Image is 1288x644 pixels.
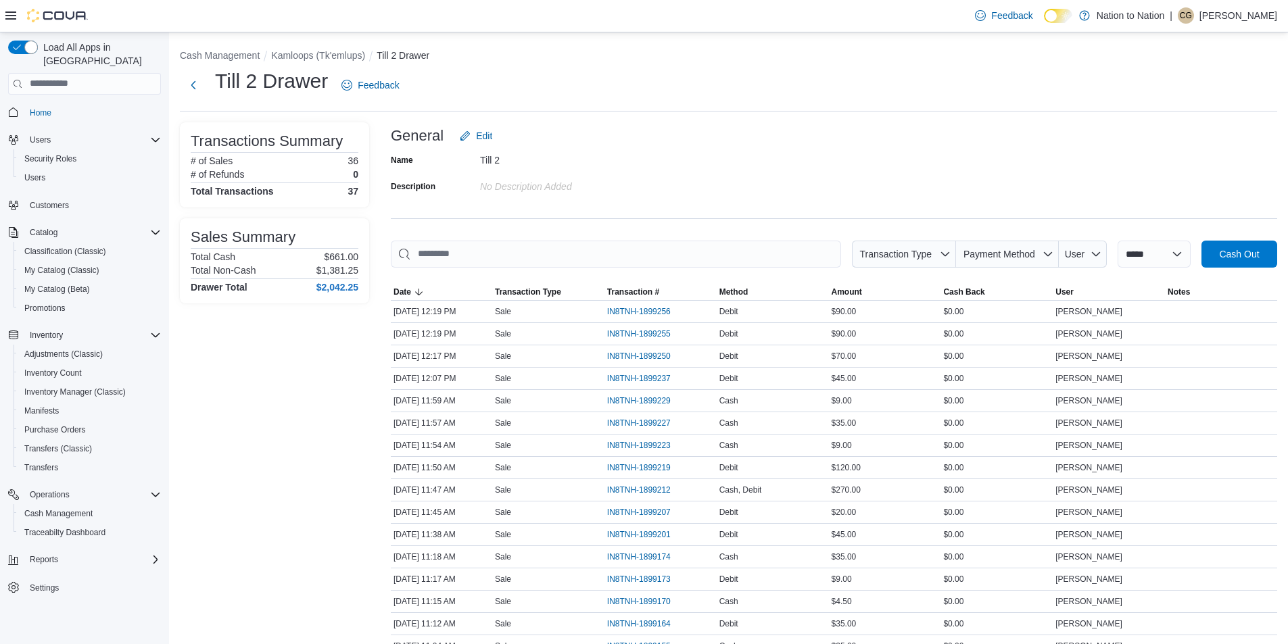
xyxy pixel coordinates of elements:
span: Promotions [24,303,66,314]
label: Description [391,181,435,192]
a: Transfers (Classic) [19,441,97,457]
a: Home [24,105,57,121]
div: No Description added [480,176,661,192]
span: Debit [719,306,738,317]
span: Purchase Orders [19,422,161,438]
span: Inventory Manager (Classic) [19,384,161,400]
span: Promotions [19,300,161,316]
span: Home [24,104,161,121]
div: $0.00 [940,348,1053,364]
input: Dark Mode [1044,9,1072,23]
span: IN8TNH-1899201 [607,529,671,540]
button: Traceabilty Dashboard [14,523,166,542]
span: $35.00 [832,551,857,562]
span: IN8TNH-1899174 [607,551,671,562]
span: Transaction # [607,287,659,297]
span: Debit [719,462,738,473]
a: Adjustments (Classic) [19,346,108,362]
span: Cash [719,440,738,451]
span: IN8TNH-1899164 [607,618,671,629]
span: IN8TNH-1899229 [607,395,671,406]
div: $0.00 [940,549,1053,565]
span: IN8TNH-1899256 [607,306,671,317]
div: [DATE] 11:45 AM [391,504,492,520]
span: Cash [719,418,738,428]
a: My Catalog (Beta) [19,281,95,297]
span: Cash [719,596,738,607]
span: Manifests [24,405,59,416]
a: Traceabilty Dashboard [19,524,111,541]
h6: # of Sales [191,155,233,166]
span: Dark Mode [1044,23,1045,24]
span: Inventory Count [24,368,82,378]
div: [DATE] 12:17 PM [391,348,492,364]
button: Reports [24,551,64,568]
span: Classification (Classic) [24,246,106,257]
button: Cash Management [14,504,166,523]
span: [PERSON_NAME] [1055,529,1122,540]
span: [PERSON_NAME] [1055,551,1122,562]
span: $35.00 [832,618,857,629]
span: Cash Management [24,508,93,519]
span: Operations [30,489,70,500]
span: Cash Management [19,505,161,522]
span: Debit [719,373,738,384]
button: Transaction Type [492,284,604,300]
button: IN8TNH-1899201 [607,526,684,543]
span: Debit [719,507,738,518]
span: [PERSON_NAME] [1055,418,1122,428]
p: Sale [495,395,511,406]
button: IN8TNH-1899237 [607,370,684,387]
button: IN8TNH-1899250 [607,348,684,364]
button: Cash Back [940,284,1053,300]
a: My Catalog (Classic) [19,262,105,278]
h3: Transactions Summary [191,133,343,149]
div: [DATE] 11:15 AM [391,593,492,610]
span: Catalog [24,224,161,241]
div: $0.00 [940,482,1053,498]
span: Load All Apps in [GEOGRAPHIC_DATA] [38,41,161,68]
button: Users [14,168,166,187]
span: Home [30,107,51,118]
div: [DATE] 12:19 PM [391,303,492,320]
span: Inventory Manager (Classic) [24,387,126,397]
span: IN8TNH-1899219 [607,462,671,473]
div: $0.00 [940,326,1053,342]
button: Payment Method [956,241,1059,268]
span: Inventory Count [19,365,161,381]
button: Operations [3,485,166,504]
div: [DATE] 12:19 PM [391,326,492,342]
span: Transfers (Classic) [24,443,92,454]
span: My Catalog (Beta) [19,281,161,297]
a: Inventory Manager (Classic) [19,384,131,400]
button: Date [391,284,492,300]
a: Manifests [19,403,64,419]
button: Transaction Type [852,241,956,268]
button: Classification (Classic) [14,242,166,261]
div: [DATE] 11:38 AM [391,526,492,543]
span: $35.00 [832,418,857,428]
span: [PERSON_NAME] [1055,462,1122,473]
span: Customers [30,200,69,211]
span: [PERSON_NAME] [1055,574,1122,585]
h1: Till 2 Drawer [215,68,328,95]
span: Adjustments (Classic) [19,346,161,362]
button: Inventory Manager (Classic) [14,382,166,401]
span: [PERSON_NAME] [1055,507,1122,518]
span: [PERSON_NAME] [1055,373,1122,384]
button: Purchase Orders [14,420,166,439]
span: Traceabilty Dashboard [19,524,161,541]
span: $90.00 [832,328,857,339]
span: Cash [719,395,738,406]
a: Purchase Orders [19,422,91,438]
span: Adjustments (Classic) [24,349,103,360]
span: $120.00 [832,462,861,473]
span: Manifests [19,403,161,419]
span: Customers [24,197,161,214]
span: Transfers [24,462,58,473]
div: Cam Gottfriedson [1178,7,1194,24]
a: Transfers [19,460,64,476]
p: 0 [353,169,358,180]
nav: Complex example [8,97,161,633]
a: Users [19,170,51,186]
